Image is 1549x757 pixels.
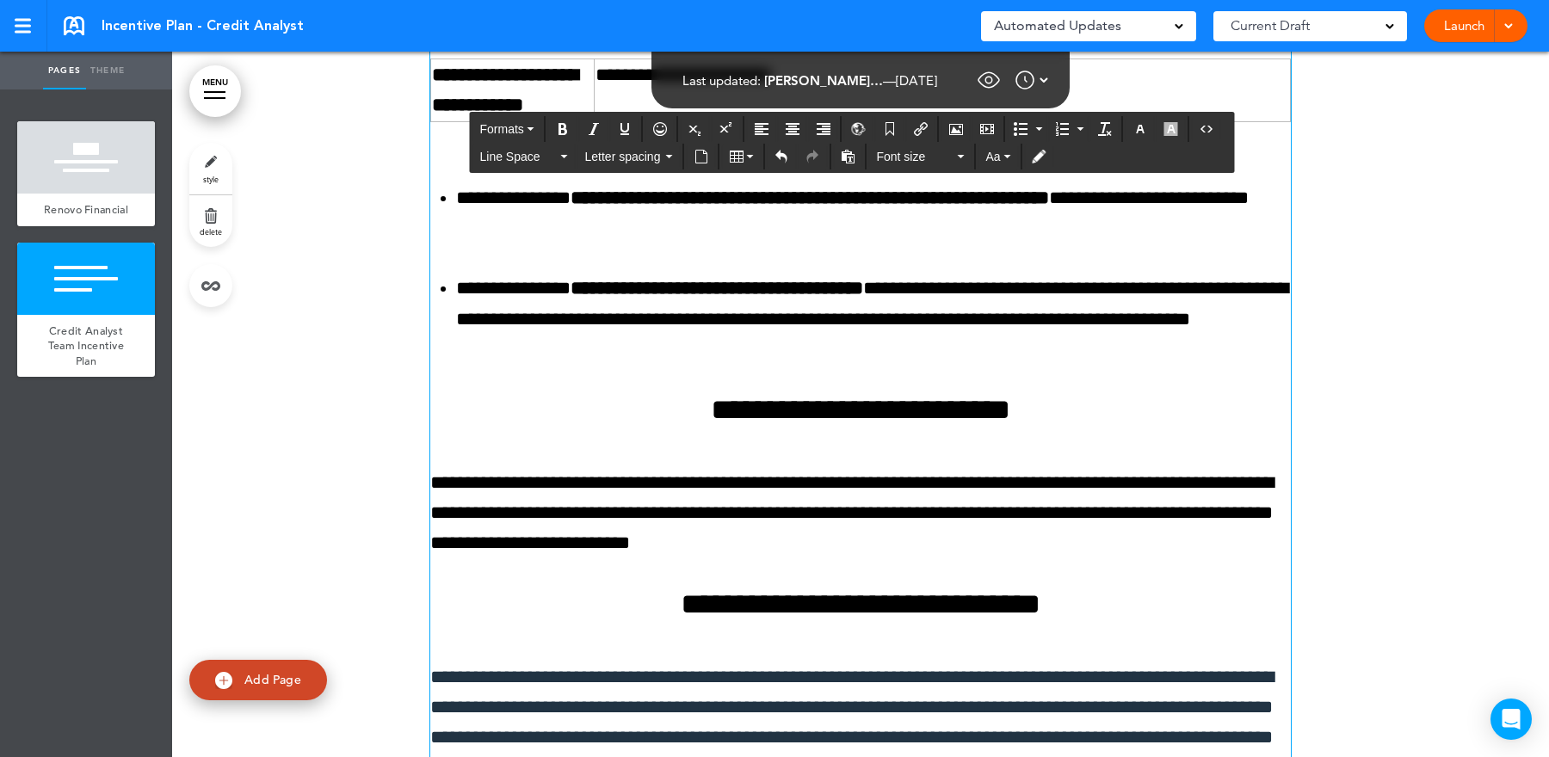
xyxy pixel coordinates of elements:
[941,116,971,142] div: Airmason image
[189,65,241,117] a: MENU
[712,116,741,142] div: Superscript
[1040,70,1048,90] img: arrow-down-white.svg
[1192,116,1221,142] div: Source code
[764,72,883,89] span: [PERSON_NAME]…
[844,116,873,142] div: Insert/Edit global anchor link
[1049,116,1089,142] div: Numbered list
[43,52,86,89] a: Pages
[972,116,1002,142] div: Insert/edit media
[778,116,807,142] div: Align center
[994,14,1121,38] span: Automated Updates
[610,116,639,142] div: Underline
[1090,116,1120,142] div: Clear formatting
[833,144,862,169] div: Paste as text
[480,122,524,136] span: Formats
[1490,699,1532,740] div: Open Intercom Messenger
[767,144,796,169] div: Undo
[17,315,155,378] a: Credit Analyst Team Incentive Plan
[875,116,904,142] div: Anchor
[1015,70,1035,90] img: time.svg
[44,202,128,217] span: Renovo Financial
[681,116,710,142] div: Subscript
[585,148,663,165] span: Letter spacing
[876,148,953,165] span: Font size
[48,323,124,368] span: Credit Analyst Team Incentive Plan
[722,144,762,169] div: Table
[682,74,937,87] div: —
[809,116,838,142] div: Align right
[798,144,827,169] div: Redo
[906,116,935,142] div: Insert/edit airmason link
[682,72,761,89] span: Last updated:
[687,144,716,169] div: Insert document
[244,672,301,687] span: Add Page
[985,150,1000,163] span: Aa
[200,226,222,237] span: delete
[548,116,577,142] div: Bold
[189,143,232,194] a: style
[480,148,558,165] span: Line Space
[203,174,219,184] span: style
[102,16,304,35] span: Incentive Plan - Credit Analyst
[189,195,232,247] a: delete
[579,116,608,142] div: Italic
[17,194,155,226] a: Renovo Financial
[747,116,776,142] div: Align left
[896,72,937,89] span: [DATE]
[1437,9,1491,42] a: Launch
[1231,14,1310,38] span: Current Draft
[1008,116,1047,142] div: Bullet list
[976,67,1002,93] img: eye_approvals.svg
[189,660,327,700] a: Add Page
[86,52,129,89] a: Theme
[215,672,232,689] img: add.svg
[1025,144,1054,169] div: Toggle Tracking Changes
